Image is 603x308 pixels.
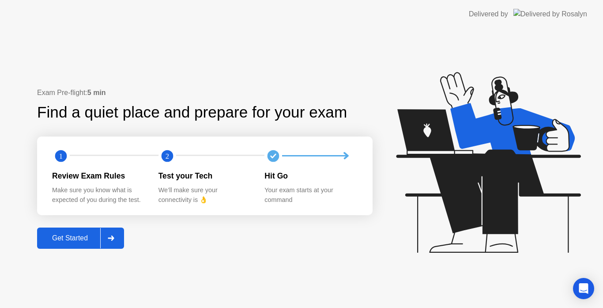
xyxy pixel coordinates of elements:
[37,228,124,249] button: Get Started
[513,9,587,19] img: Delivered by Rosalyn
[59,152,63,160] text: 1
[573,278,594,299] div: Open Intercom Messenger
[40,234,100,242] div: Get Started
[52,186,144,205] div: Make sure you know what is expected of you during the test.
[52,170,144,182] div: Review Exam Rules
[87,89,106,96] b: 5 min
[158,170,251,182] div: Test your Tech
[158,186,251,205] div: We’ll make sure your connectivity is 👌
[37,101,348,124] div: Find a quiet place and prepare for your exam
[166,152,169,160] text: 2
[469,9,508,19] div: Delivered by
[37,87,373,98] div: Exam Pre-flight:
[264,186,357,205] div: Your exam starts at your command
[264,170,357,182] div: Hit Go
